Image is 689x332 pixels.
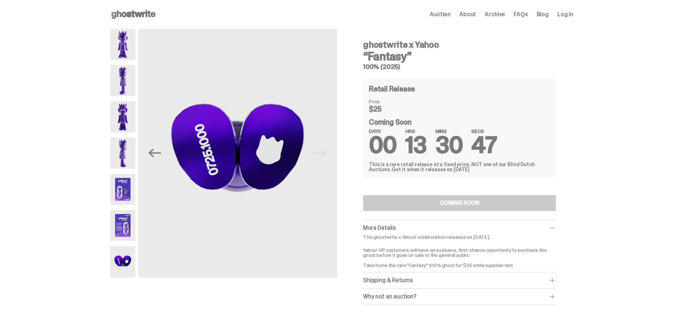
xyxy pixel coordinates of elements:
[363,195,556,211] button: COMING SOON
[459,12,476,17] a: About
[363,277,556,284] div: Shipping & Returns
[110,174,135,205] img: Yahoo-HG---5.png
[110,210,135,241] img: Yahoo-HG---6.png
[430,12,451,17] a: Auction
[485,12,505,17] a: Archive
[435,129,463,134] span: MINS
[110,65,135,96] img: Yahoo-HG---2.png
[363,64,556,70] h5: 100% (2025)
[405,129,427,134] span: HRS
[369,105,405,113] dd: $25
[363,224,396,232] span: More Details
[557,12,573,17] a: Log in
[369,129,397,134] span: DAYS
[369,130,397,160] span: 00
[363,51,556,62] h3: “Fantasy”
[363,40,556,49] h4: ghostwrite x Yahoo
[110,246,135,277] img: Yahoo-HG---7.png
[110,101,135,132] img: Yahoo-HG---3.png
[369,99,405,104] dt: Price
[405,130,427,160] span: 13
[110,138,135,169] img: Yahoo-HG---4.png
[369,162,550,172] div: This is a rare retail release at a fixed price, NOT one of our Blind Dutch Auctions.
[147,145,163,161] button: Previous
[392,166,469,173] span: Get it when it releases on [DATE]
[369,85,415,92] h4: Retail Release
[435,130,463,160] span: 30
[471,129,497,134] span: SECS
[369,118,550,153] div: Coming Soon
[110,29,135,60] img: Yahoo-HG---1.png
[363,242,556,268] p: Yahoo! VIP customers will have an exclusive, first-chance opportunity to purchase this ghost befo...
[363,234,556,240] p: This ghostwrite x Yahoo! collaboration releases on [DATE].
[514,12,528,17] a: FAQs
[138,29,337,277] img: Yahoo-HG---7.png
[440,200,479,206] div: COMING SOON
[363,293,556,300] div: Why not an auction?
[537,12,549,17] a: Blog
[471,130,497,160] span: 47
